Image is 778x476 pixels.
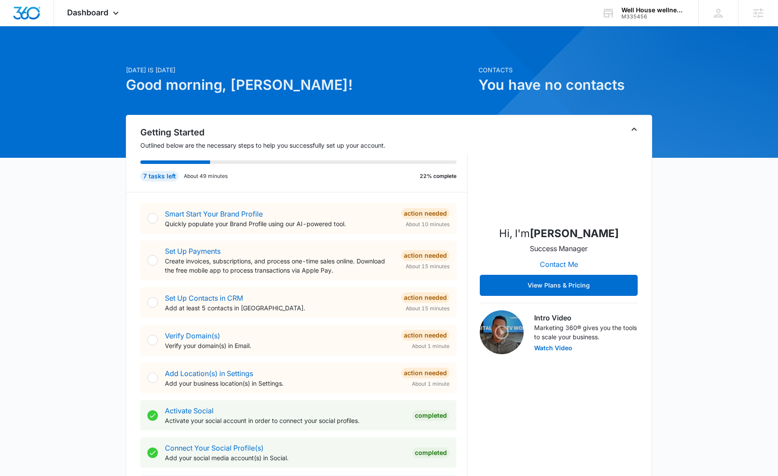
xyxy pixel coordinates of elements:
[480,310,524,354] img: Intro Video
[165,406,214,415] a: Activate Social
[165,444,264,452] a: Connect Your Social Profile(s)
[184,172,228,180] p: About 49 minutes
[478,65,652,75] p: Contacts
[165,331,220,340] a: Verify Domain(s)
[530,227,619,240] strong: [PERSON_NAME]
[140,171,178,181] div: 7 tasks left
[165,369,253,378] a: Add Location(s) in Settings
[165,256,394,275] p: Create invoices, subscriptions, and process one-time sales online. Download the free mobile app t...
[165,303,394,313] p: Add at least 5 contacts in [GEOGRAPHIC_DATA].
[530,243,588,254] p: Success Manager
[140,126,468,139] h2: Getting Started
[401,250,450,261] div: Action Needed
[515,131,603,219] img: Sarah Gluchacki
[478,75,652,96] h1: You have no contacts
[499,226,619,242] p: Hi, I'm
[165,416,405,425] p: Activate your social account in order to connect your social profiles.
[165,341,394,350] p: Verify your domain(s) in Email.
[401,330,450,341] div: Action Needed
[621,14,685,20] div: account id
[534,323,638,341] p: Marketing 360® gives you the tools to scale your business.
[406,263,450,270] span: About 15 minutes
[534,313,638,323] h3: Intro Video
[412,342,450,350] span: About 1 minute
[165,247,221,256] a: Set Up Payments
[140,141,468,150] p: Outlined below are the necessary steps to help you successfully set up your account.
[401,292,450,303] div: Action Needed
[165,453,405,462] p: Add your social media account(s) in Social.
[126,65,473,75] p: [DATE] is [DATE]
[412,380,450,388] span: About 1 minute
[126,75,473,96] h1: Good morning, [PERSON_NAME]!
[412,448,450,458] div: Completed
[480,275,638,296] button: View Plans & Pricing
[165,219,394,228] p: Quickly populate your Brand Profile using our AI-powered tool.
[621,7,685,14] div: account name
[165,379,394,388] p: Add your business location(s) in Settings.
[67,8,108,17] span: Dashboard
[412,410,450,421] div: Completed
[534,345,572,351] button: Watch Video
[165,294,243,302] a: Set Up Contacts in CRM
[420,172,457,180] p: 22% complete
[629,124,639,135] button: Toggle Collapse
[406,305,450,313] span: About 15 minutes
[531,254,587,275] button: Contact Me
[165,210,263,218] a: Smart Start Your Brand Profile
[401,368,450,378] div: Action Needed
[406,220,450,228] span: About 10 minutes
[401,208,450,219] div: Action Needed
